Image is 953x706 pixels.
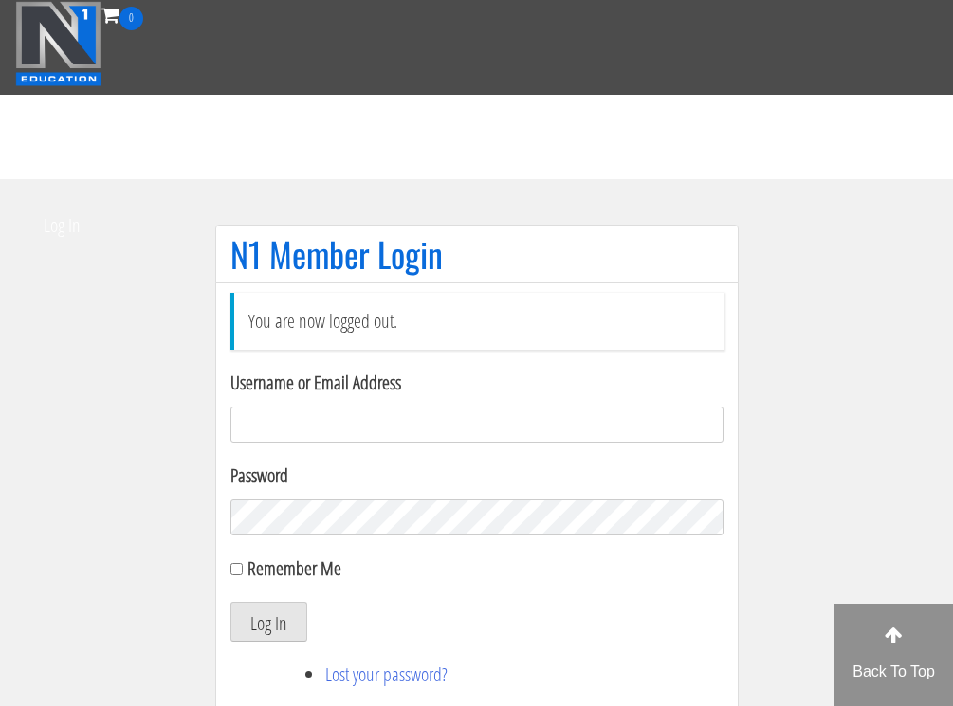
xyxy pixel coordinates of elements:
a: Lost your password? [325,661,448,687]
label: Username or Email Address [230,369,724,397]
a: Course List [87,86,181,179]
li: You are now logged out. [230,293,724,350]
a: Certs [29,86,87,179]
span: 0 [119,7,143,30]
a: FREE Course [248,86,362,179]
img: n1-education [15,1,101,86]
a: 0 [101,2,143,27]
a: Events [181,86,248,179]
h1: N1 Member Login [230,235,724,273]
a: Terms & Conditions [753,86,899,179]
a: Contact [362,86,435,179]
a: Log In [29,179,95,272]
a: Why N1? [435,86,519,179]
button: Log In [230,602,307,642]
p: Back To Top [834,661,953,683]
a: Testimonials [519,86,624,179]
label: Remember Me [247,555,341,581]
label: Password [230,462,724,490]
a: Trainer Directory [624,86,753,179]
